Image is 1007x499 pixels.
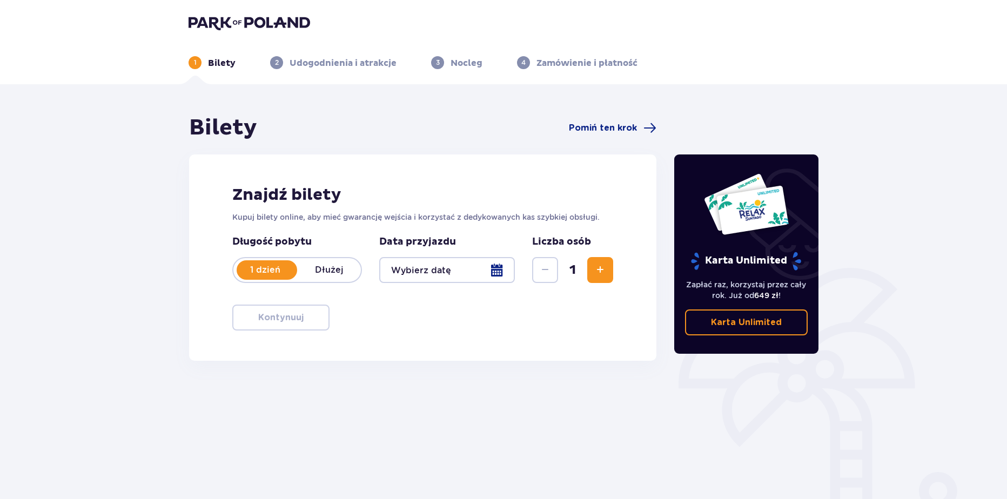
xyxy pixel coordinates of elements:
a: Pomiń ten krok [569,122,656,134]
p: 2 [275,58,279,68]
span: Pomiń ten krok [569,122,637,134]
p: Liczba osób [532,235,591,248]
p: Zapłać raz, korzystaj przez cały rok. Już od ! [685,279,808,301]
div: 2Udogodnienia i atrakcje [270,56,397,69]
div: 3Nocleg [431,56,482,69]
button: Kontynuuj [232,305,330,331]
p: Nocleg [451,57,482,69]
p: Bilety [208,57,236,69]
div: 4Zamówienie i płatność [517,56,637,69]
p: Kupuj bilety online, aby mieć gwarancję wejścia i korzystać z dedykowanych kas szybkiej obsługi. [232,212,613,222]
img: Dwie karty całoroczne do Suntago z napisem 'UNLIMITED RELAX', na białym tle z tropikalnymi liśćmi... [703,173,789,235]
h1: Bilety [189,114,257,141]
h2: Znajdź bilety [232,185,613,205]
p: Dłużej [297,264,361,276]
p: Kontynuuj [258,312,304,323]
p: 4 [521,58,526,68]
p: 1 [194,58,197,68]
span: 649 zł [754,291,778,300]
button: Zmniejsz [532,257,558,283]
p: Długość pobytu [232,235,362,248]
p: Udogodnienia i atrakcje [290,57,397,69]
span: 1 [560,262,585,278]
p: 1 dzień [233,264,297,276]
p: 3 [436,58,440,68]
button: Zwiększ [587,257,613,283]
a: Karta Unlimited [685,309,808,335]
p: Karta Unlimited [711,316,782,328]
img: Park of Poland logo [189,15,310,30]
p: Zamówienie i płatność [536,57,637,69]
div: 1Bilety [189,56,236,69]
p: Karta Unlimited [690,252,802,271]
p: Data przyjazdu [379,235,456,248]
